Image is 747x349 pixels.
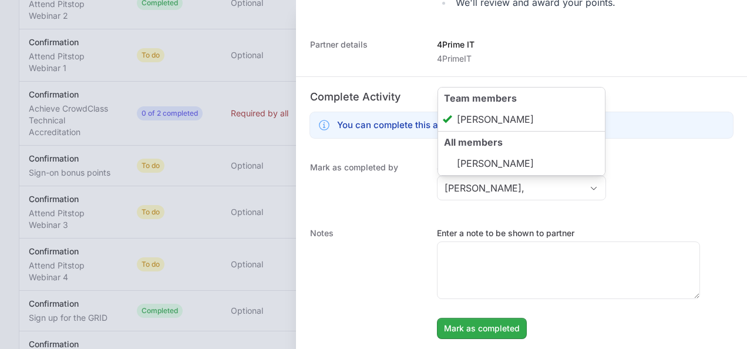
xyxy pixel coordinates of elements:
label: Enter a note to be shown to partner [437,227,700,239]
dt: Mark as completed by [310,162,423,204]
label: Select who has completed this activity [437,162,606,173]
p: 4PrimeIT [437,53,475,65]
h2: Complete Activity [310,89,733,105]
h3: You can complete this activity on behalf of the partner. [337,118,570,132]
dt: Notes [310,227,423,339]
p: 4Prime IT [437,39,475,51]
span: Mark as completed [444,321,520,335]
li: All members [438,131,605,176]
div: Close [582,176,605,200]
li: Team members [438,87,605,132]
dt: Partner details [310,39,423,65]
button: Mark as completed [437,318,527,339]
